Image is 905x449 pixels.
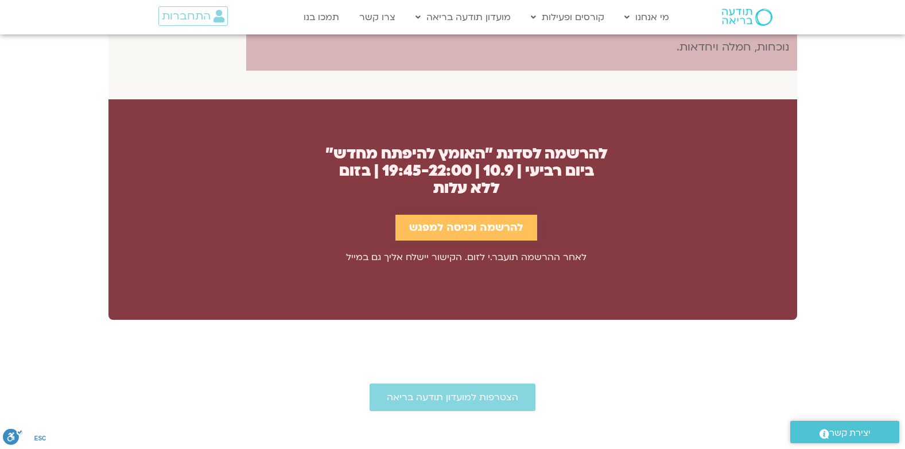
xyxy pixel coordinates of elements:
a: התחברות [158,6,228,26]
span: יצירת קשר [829,425,871,441]
span: התחברות [162,10,211,22]
span: להרשמה וכניסה למפגש [409,222,523,234]
img: תודעה בריאה [722,9,772,26]
a: יצירת קשר [790,421,899,443]
a: קורסים ופעילות [525,6,610,28]
a: צרו קשר [354,6,401,28]
span: הצטרפות למועדון תודעה בריאה [387,392,518,402]
a: תמכו בנו [298,6,345,28]
a: להרשמה וכניסה למפגש [395,215,537,241]
a: מי אנחנו [619,6,675,28]
a: מועדון תודעה בריאה [410,6,516,28]
a: הצטרפות למועדון תודעה בריאה [370,384,535,411]
p: לאחר ההרשמה תועבר.י לזום. הקישור יישלח אליך גם במייל [308,249,625,265]
h2: להרשמה לסדנת ״האומץ להיפתח מחדש״ ביום רביעי | 10.9 | 19:45-22:00 | בזום ללא עלות [308,145,625,197]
